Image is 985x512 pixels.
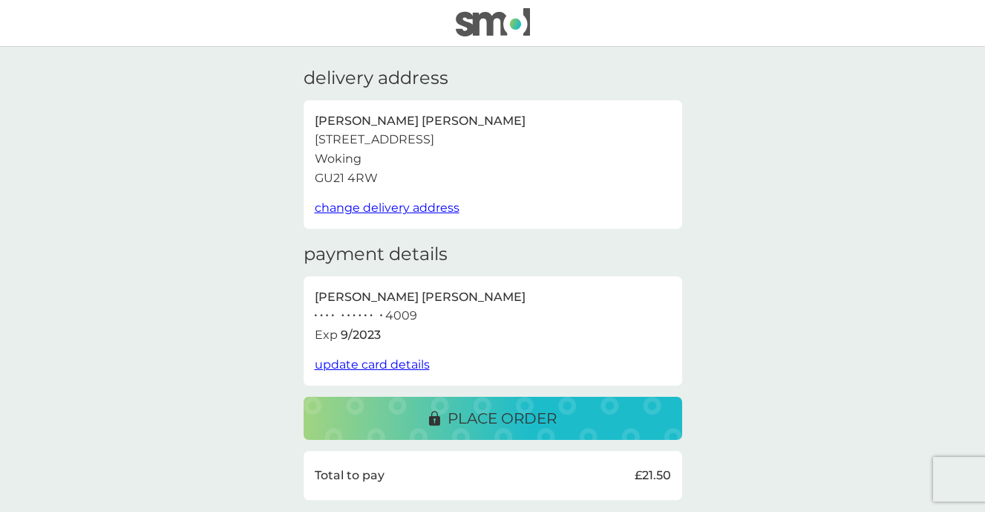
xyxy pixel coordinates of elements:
p: ● [347,312,350,320]
p: Woking [315,149,361,169]
p: ● [353,312,356,320]
p: [STREET_ADDRESS] [315,130,434,149]
p: place order [448,406,557,430]
span: update card details [315,357,430,372]
p: GU21 4RW [315,169,378,188]
img: smol [456,8,530,36]
button: place order [304,397,682,440]
p: ● [364,312,367,320]
p: [PERSON_NAME] [PERSON_NAME] [315,111,526,131]
button: change delivery address [315,198,459,218]
p: ● [326,312,329,320]
h3: delivery address [304,68,448,89]
p: £21.50 [635,466,671,485]
p: ● [315,312,318,320]
p: ● [341,312,344,320]
p: 4009 [385,306,417,325]
p: 9 / 2023 [341,325,381,345]
h3: payment details [304,244,448,265]
p: Exp [315,325,338,345]
p: ● [320,312,323,320]
p: ● [359,312,361,320]
p: Total to pay [315,466,384,485]
button: update card details [315,355,430,375]
p: ● [370,312,373,320]
p: [PERSON_NAME] [PERSON_NAME] [315,288,526,307]
span: change delivery address [315,201,459,215]
p: ● [331,312,334,320]
p: ● [380,312,383,320]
